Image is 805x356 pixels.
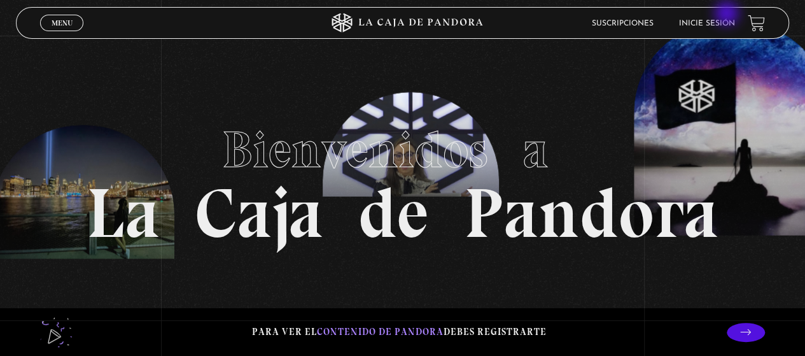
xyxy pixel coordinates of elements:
a: Suscripciones [592,20,654,27]
span: Menu [52,19,73,27]
h1: La Caja de Pandora [87,108,718,248]
a: View your shopping cart [748,15,765,32]
p: Para ver el debes registrarte [252,324,547,341]
span: Cerrar [47,30,77,39]
a: Inicie sesión [679,20,735,27]
span: Bienvenidos a [222,119,584,180]
span: contenido de Pandora [317,326,444,338]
